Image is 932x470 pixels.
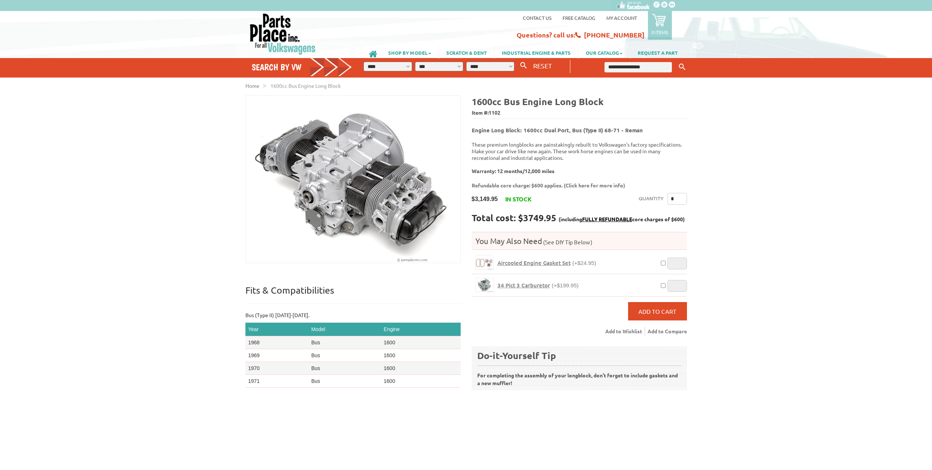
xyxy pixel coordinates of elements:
a: Free Catalog [563,15,595,21]
td: 1970 [245,362,308,375]
h4: Search by VW [252,62,352,72]
span: 1600cc Bus Engine Long Block [270,82,341,89]
a: Aircooled Engine Gasket Set(+$24.95) [497,259,596,266]
p: Bus (Type II) [DATE]-[DATE]. [245,311,461,319]
a: OUR CATALOG [578,46,630,59]
span: (+$24.95) [573,260,596,266]
img: 1600cc Bus Engine Long Block [246,96,460,263]
a: Aircooled Engine Gasket Set [475,255,494,270]
a: SHOP BY MODEL [381,46,439,59]
a: 0 items [648,11,672,40]
a: My Account [606,15,637,21]
td: 1600 [381,349,461,362]
a: 34 Pict 3 Carburetor [475,278,494,292]
a: Add to Wishlist [605,327,645,336]
span: (+$199.95) [552,282,579,288]
h4: You May Also Need [472,236,687,246]
span: $3,149.95 [472,195,498,202]
a: Add to Compare [648,327,687,336]
td: 1969 [245,349,308,362]
b: Do-it-Yourself Tip [477,349,556,361]
a: 34 Pict 3 Carburetor(+$199.95) [497,282,579,289]
span: RESET [533,62,552,69]
th: Model [308,323,381,336]
span: 34 Pict 3 Carburetor [497,281,550,289]
th: Year [245,323,308,336]
span: Add to Cart [638,308,676,315]
th: Engine [381,323,461,336]
span: (See DIY Tip Below) [542,238,592,245]
img: 34 Pict 3 Carburetor [476,278,493,292]
button: RESET [530,60,555,71]
td: 1600 [381,362,461,375]
p: Refundable core charge: $600 applies. ( ) [472,182,681,189]
a: SCRATCH & DENT [439,46,494,59]
b: Engine Long Block: 1600cc Dual Port, Bus (Type II) 68-71 - Reman [472,126,643,134]
p: For completing the assembly of your longblock, don't forget to include gaskets and a new muffler! [477,365,681,387]
button: Add to Cart [628,302,687,320]
label: Quantity [639,193,664,205]
span: In stock [505,195,532,203]
b: Warranty: 12 months/12,000 miles [472,168,554,174]
td: 1968 [245,336,308,349]
a: Contact us [523,15,552,21]
span: (including core charges of $600) [559,216,685,222]
button: Search By VW... [517,60,530,71]
p: Fits & Compatibilities [245,284,461,304]
td: Bus [308,362,381,375]
p: 0 items [652,29,668,35]
td: Bus [308,375,381,388]
a: FULLY REFUNDABLE [582,216,632,222]
a: INDUSTRIAL ENGINE & PARTS [495,46,578,59]
span: Item #: [472,108,687,118]
img: Parts Place Inc! [249,13,316,55]
b: 1600cc Bus Engine Long Block [472,96,603,107]
p: These premium longblocks are painstakingly rebuilt to Volkswagen's factory specifications. Make y... [472,141,687,174]
td: Bus [308,336,381,349]
button: Keyword Search [677,61,688,73]
span: Aircooled Engine Gasket Set [497,259,571,266]
a: Home [245,82,259,89]
a: REQUEST A PART [630,46,685,59]
td: 1600 [381,336,461,349]
td: Bus [308,349,381,362]
td: 1600 [381,375,461,388]
span: 1102 [489,109,500,116]
a: Click here for more info [566,182,623,189]
img: Aircooled Engine Gasket Set [476,256,493,269]
strong: Total cost: $3749.95 [472,212,556,223]
td: 1971 [245,375,308,388]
